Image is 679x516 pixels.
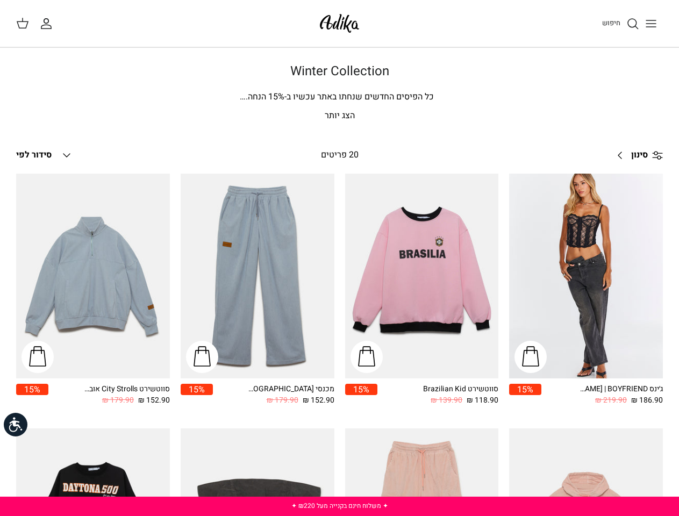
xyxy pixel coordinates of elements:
span: כל הפיסים החדשים שנחתו באתר עכשיו ב- [284,90,434,103]
span: 179.90 ₪ [102,395,134,406]
span: סידור לפי [16,148,52,161]
span: 118.90 ₪ [467,395,498,406]
span: % הנחה. [240,90,284,103]
a: 15% [16,384,48,407]
span: 139.90 ₪ [431,395,462,406]
a: סווטשירט City Strolls אוברסייז [16,174,170,378]
a: סווטשירט Brazilian Kid 118.90 ₪ 139.90 ₪ [377,384,499,407]
a: 15% [181,384,213,407]
img: Adika IL [317,11,362,36]
div: 20 פריטים [260,148,419,162]
a: ג׳ינס All Or Nothing קריס-קרוס | BOYFRIEND [509,174,663,378]
span: חיפוש [602,18,620,28]
div: מכנסי [GEOGRAPHIC_DATA] [248,384,334,395]
span: 152.90 ₪ [138,395,170,406]
p: הצג יותר [16,109,663,123]
div: סווטשירט Brazilian Kid [412,384,498,395]
a: 15% [345,384,377,407]
h1: Winter Collection [16,64,663,80]
a: החשבון שלי [40,17,57,30]
button: סידור לפי [16,144,73,167]
button: Toggle menu [639,12,663,35]
div: סווטשירט City Strolls אוברסייז [84,384,170,395]
div: ג׳ינס All Or Nothing [PERSON_NAME] | BOYFRIEND [577,384,663,395]
a: ✦ משלוח חינם בקנייה מעל ₪220 ✦ [291,501,388,511]
span: 15% [181,384,213,395]
span: 152.90 ₪ [303,395,334,406]
span: 219.90 ₪ [595,395,627,406]
span: סינון [631,148,648,162]
span: 15% [509,384,541,395]
a: סווטשירט Brazilian Kid [345,174,499,378]
span: 179.90 ₪ [267,395,298,406]
a: ג׳ינס All Or Nothing [PERSON_NAME] | BOYFRIEND 186.90 ₪ 219.90 ₪ [541,384,663,407]
a: מכנסי טרנינג City strolls [181,174,334,378]
span: 186.90 ₪ [631,395,663,406]
span: 15% [345,384,377,395]
a: 15% [509,384,541,407]
span: 15% [16,384,48,395]
span: 15 [268,90,278,103]
a: סווטשירט City Strolls אוברסייז 152.90 ₪ 179.90 ₪ [48,384,170,407]
a: סינון [610,142,663,168]
a: חיפוש [602,17,639,30]
a: מכנסי [GEOGRAPHIC_DATA] 152.90 ₪ 179.90 ₪ [213,384,334,407]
